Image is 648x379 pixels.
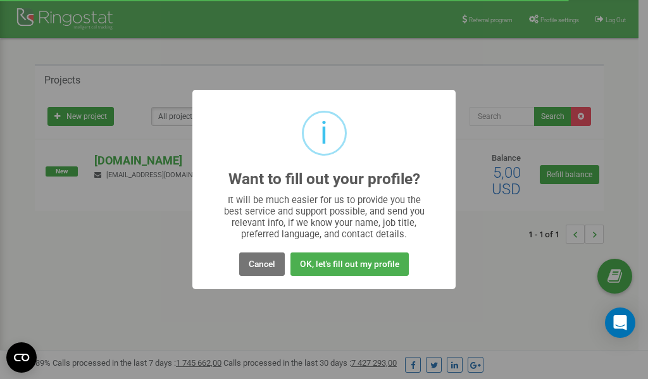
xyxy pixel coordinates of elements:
button: OK, let's fill out my profile [290,252,409,276]
button: Cancel [239,252,285,276]
div: Open Intercom Messenger [605,308,635,338]
h2: Want to fill out your profile? [228,171,420,188]
button: Open CMP widget [6,342,37,373]
div: i [320,113,328,154]
div: It will be much easier for us to provide you the best service and support possible, and send you ... [218,194,431,240]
